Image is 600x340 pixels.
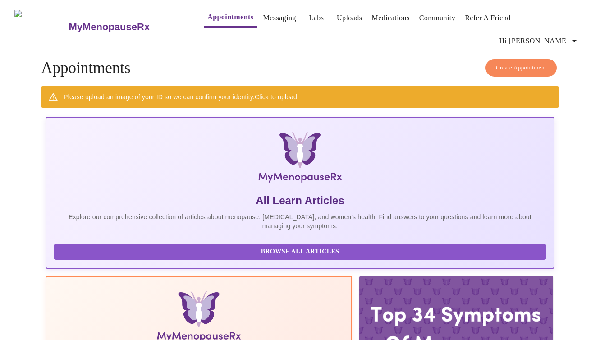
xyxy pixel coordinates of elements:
img: MyMenopauseRx Logo [14,10,68,44]
button: Refer a Friend [461,9,514,27]
div: Please upload an image of your ID so we can confirm your identity. [64,89,299,105]
a: Community [419,12,456,24]
button: Community [416,9,459,27]
button: Uploads [333,9,366,27]
a: MyMenopauseRx [68,11,186,43]
a: Refer a Friend [465,12,511,24]
span: Hi [PERSON_NAME] [499,35,580,47]
h3: MyMenopauseRx [69,21,150,33]
span: Browse All Articles [63,246,537,257]
button: Create Appointment [485,59,557,77]
button: Browse All Articles [54,244,546,260]
a: Browse All Articles [54,247,549,255]
a: Labs [309,12,324,24]
button: Hi [PERSON_NAME] [496,32,583,50]
p: Explore our comprehensive collection of articles about menopause, [MEDICAL_DATA], and women's hea... [54,212,546,230]
a: Messaging [263,12,296,24]
h5: All Learn Articles [54,193,546,208]
button: Labs [302,9,331,27]
button: Messaging [260,9,300,27]
button: Medications [368,9,413,27]
a: Click to upload. [255,93,299,101]
a: Uploads [337,12,362,24]
img: MyMenopauseRx Logo [130,132,470,186]
a: Medications [372,12,410,24]
button: Appointments [204,8,257,28]
h4: Appointments [41,59,559,77]
a: Appointments [207,11,253,23]
span: Create Appointment [496,63,546,73]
